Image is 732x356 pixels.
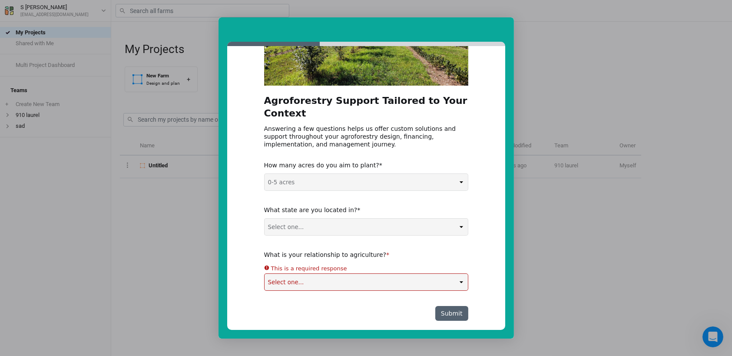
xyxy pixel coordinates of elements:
div: What is your relationship to agriculture? [264,251,455,259]
h2: Agroforestry Support Tailored to Your Context [264,94,468,124]
div: How many acres do you aim to plant? [264,161,455,169]
select: Please select a response... [265,174,468,190]
div: This is a required response [271,263,347,273]
select: Select one... [265,274,468,290]
div: Answering a few questions helps us offer custom solutions and support throughout your agroforestr... [264,125,468,149]
div: What state are you located in? [264,206,455,214]
select: Select one... [265,219,468,235]
button: Submit [435,306,468,321]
